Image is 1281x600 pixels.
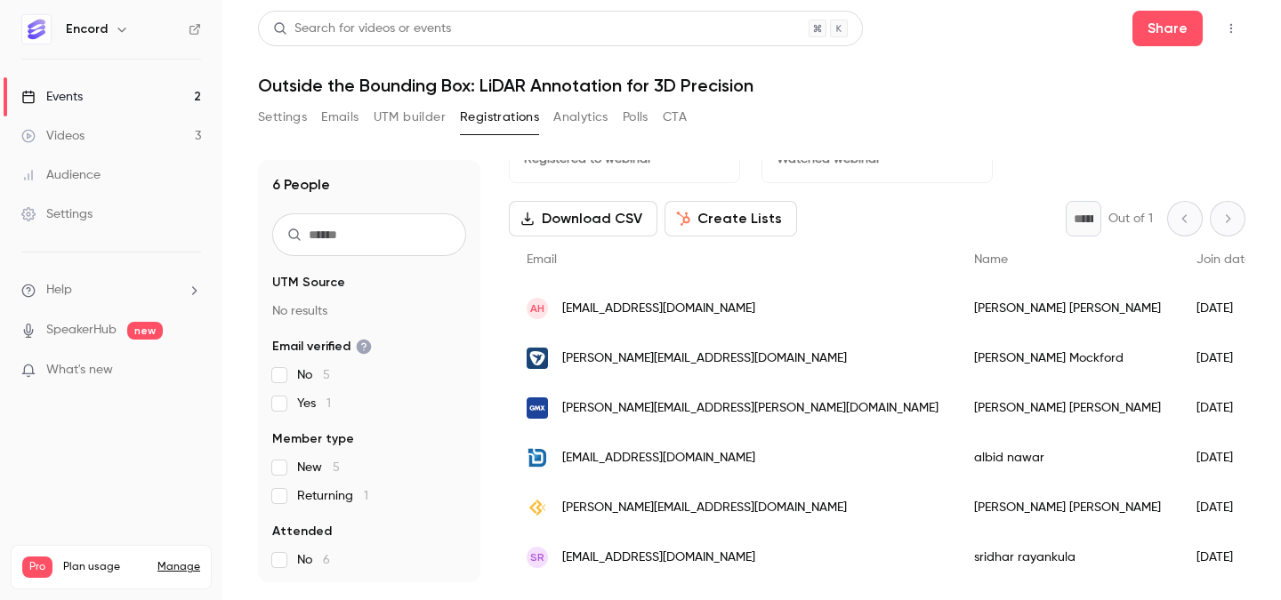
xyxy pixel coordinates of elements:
[663,103,687,132] button: CTA
[623,103,649,132] button: Polls
[46,361,113,380] span: What's new
[272,338,372,356] span: Email verified
[509,201,657,236] button: Download CSV
[956,433,1179,483] div: albid nawar
[66,20,108,38] h6: Encord
[530,300,544,316] span: AH
[321,103,359,132] button: Emails
[553,103,608,132] button: Analytics
[273,20,451,38] div: Search for videos or events
[297,395,331,412] span: Yes
[272,523,332,540] span: Attended
[326,397,331,410] span: 1
[956,333,1179,383] div: [PERSON_NAME] Mockford
[258,75,1245,96] h1: Outside the Bounding Box: LiDAR Annotation for 3D Precision
[527,497,548,518] img: labelbees.com
[1179,433,1269,483] div: [DATE]
[46,321,117,340] a: SpeakerHub
[460,103,539,132] button: Registrations
[527,253,557,266] span: Email
[22,15,51,44] img: Encord
[956,483,1179,532] div: [PERSON_NAME] [PERSON_NAME]
[272,302,466,320] p: No results
[272,274,345,292] span: UTM Source
[22,556,52,578] span: Pro
[21,88,83,106] div: Events
[530,549,544,565] span: sr
[272,174,330,196] h1: 6 People
[665,201,797,236] button: Create Lists
[258,103,307,132] button: Settings
[21,166,101,184] div: Audience
[1196,253,1252,266] span: Join date
[527,397,548,419] img: gmx.at
[1179,333,1269,383] div: [DATE]
[333,461,340,474] span: 5
[374,103,446,132] button: UTM builder
[956,532,1179,582] div: sridhar rayankula
[272,430,354,448] span: Member type
[527,348,548,369] img: metricell.com
[323,369,330,381] span: 5
[562,548,755,567] span: [EMAIL_ADDRESS][DOMAIN_NAME]
[562,399,939,418] span: [PERSON_NAME][EMAIL_ADDRESS][PERSON_NAME][DOMAIN_NAME]
[21,127,85,145] div: Videos
[1179,284,1269,333] div: [DATE]
[562,349,847,368] span: [PERSON_NAME][EMAIL_ADDRESS][DOMAIN_NAME]
[1179,532,1269,582] div: [DATE]
[527,447,548,468] img: thedataisland.com
[562,499,847,517] span: [PERSON_NAME][EMAIL_ADDRESS][DOMAIN_NAME]
[1179,483,1269,532] div: [DATE]
[21,205,93,223] div: Settings
[1132,11,1203,46] button: Share
[1108,210,1153,228] p: Out of 1
[364,490,368,502] span: 1
[63,560,147,574] span: Plan usage
[46,281,72,300] span: Help
[1179,383,1269,433] div: [DATE]
[974,253,1008,266] span: Name
[297,551,330,569] span: No
[297,487,368,505] span: Returning
[157,560,200,574] a: Manage
[21,281,201,300] li: help-dropdown-opener
[956,284,1179,333] div: [PERSON_NAME] [PERSON_NAME]
[562,449,755,468] span: [EMAIL_ADDRESS][DOMAIN_NAME]
[956,383,1179,433] div: [PERSON_NAME] [PERSON_NAME]
[323,554,330,566] span: 6
[297,366,330,384] span: No
[297,459,340,476] span: New
[127,322,163,340] span: new
[562,300,755,318] span: [EMAIL_ADDRESS][DOMAIN_NAME]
